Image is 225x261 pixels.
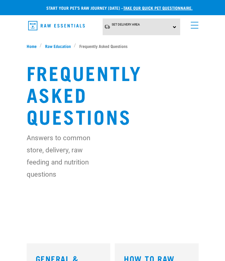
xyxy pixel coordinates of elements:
[27,61,199,127] h1: Frequently Asked Questions
[27,43,199,49] nav: breadcrumbs
[27,132,95,180] p: Answers to common store, delivery, raw feeding and nutrition questions
[188,18,199,29] a: menu
[45,43,71,49] span: Raw Education
[123,7,193,9] a: take our quick pet questionnaire.
[42,43,74,49] a: Raw Education
[27,43,40,49] a: Home
[28,21,85,30] img: Raw Essentials Logo
[27,43,37,49] span: Home
[104,24,110,29] img: van-moving.png
[112,23,140,26] span: Set Delivery Area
